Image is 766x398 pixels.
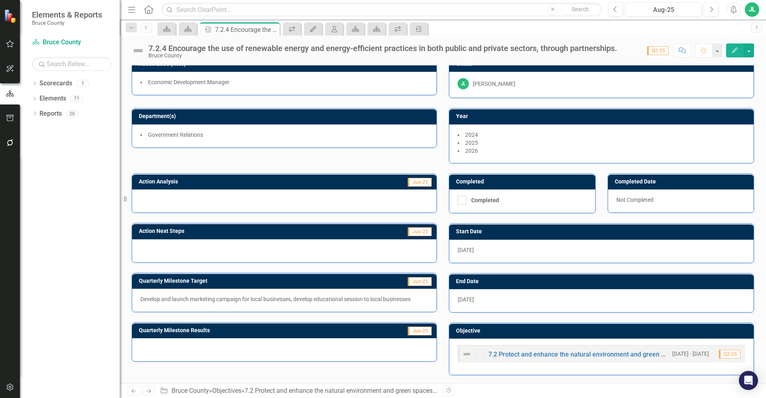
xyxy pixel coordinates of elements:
div: 26 [66,110,79,117]
a: 7.2 Protect and enhance the natural environment and green spaces in the County. [488,351,722,358]
input: Search ClearPoint... [162,3,602,17]
img: ClearPoint Strategy [4,9,18,23]
h3: Action Next Steps [139,228,329,234]
a: Objectives [212,387,241,394]
small: [DATE] - [DATE] [672,350,709,358]
img: Not Defined [132,44,144,57]
button: JL [745,2,759,17]
div: Bruce County [148,53,617,59]
div: [PERSON_NAME] [473,80,515,88]
h3: Objective [456,328,750,334]
input: Search Below... [32,57,112,71]
a: Elements [39,94,66,103]
span: Jun-25 [408,327,432,335]
div: 1 [76,80,89,87]
p: Develop and launch marketing campaign for local businesses, develop educational session to local ... [140,295,428,303]
span: Q2-25 [719,350,740,359]
a: Scorecards [39,79,72,88]
h3: Start Date [456,229,750,234]
span: [DATE] [458,296,474,303]
h3: Action Analysis [139,179,319,185]
span: 2025 [465,140,478,146]
div: 7.2.4 Encourage the use of renewable energy and energy-efficient practices in both public and pri... [148,44,617,53]
div: » » » [160,386,437,396]
h3: Year [456,113,750,119]
button: Aug-25 [625,2,702,17]
span: [DATE] [458,247,474,253]
div: Not Completed [608,189,754,213]
div: 7.2.4 Encourage the use of renewable energy and energy-efficient practices in both public and pri... [215,25,278,35]
div: Aug-25 [628,5,699,15]
h3: Completed [456,179,591,185]
div: 71 [70,95,83,102]
a: 7.2 Protect and enhance the natural environment and green spaces in the County. [245,387,472,394]
small: Bruce County [32,20,102,26]
span: 2024 [465,132,478,138]
span: Jun-25 [408,277,432,286]
button: Search [560,4,600,15]
span: Q2-25 [647,46,669,55]
div: Open Intercom Messenger [739,371,758,390]
h3: Department(s) [139,113,432,119]
span: Economic Development Manager [148,79,229,85]
a: Reports [39,109,62,118]
span: 2026 [465,148,478,154]
h3: Quarterly Milestone Target [139,278,355,284]
a: Bruce County [32,38,112,47]
div: JL [458,78,469,89]
span: Government Relations [148,132,203,138]
span: Search [572,6,589,12]
span: Jun-25 [408,227,432,236]
a: Bruce County [172,387,209,394]
h3: Completed Date [615,179,750,185]
h3: Quarterly Milestone Results [139,327,357,333]
span: Jun-25 [408,178,432,187]
img: Not Defined [462,349,472,359]
h3: End Date [456,278,750,284]
span: Elements & Reports [32,10,102,20]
